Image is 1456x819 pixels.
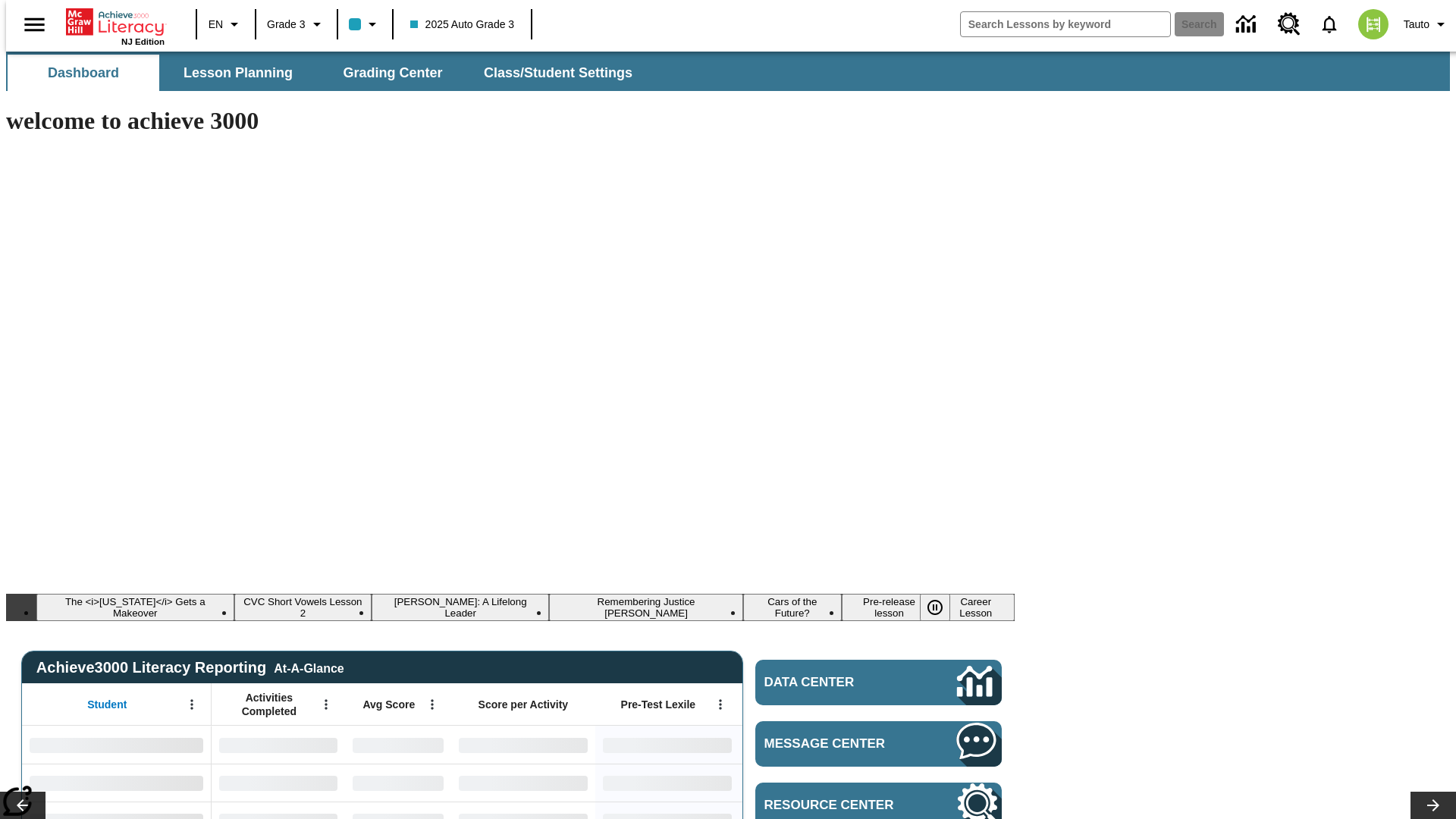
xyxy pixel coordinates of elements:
[343,64,442,82] span: Grading Center
[234,594,372,621] button: Slide 2 CVC Short Vowels Lesson 2
[6,52,1450,91] div: SubNavbar
[1410,792,1456,819] button: Lesson carousel, Next
[1398,11,1456,38] button: Profile/Settings
[267,17,306,33] span: Grade 3
[180,693,203,716] button: Open Menu
[87,698,127,711] span: Student
[345,764,451,802] div: No Data,
[6,107,1015,135] h1: welcome to achieve 3000
[920,594,965,621] div: Pause
[484,64,632,82] span: Class/Student Settings
[764,675,906,690] span: Data Center
[36,659,344,676] span: Achieve3000 Literacy Reporting
[315,693,337,716] button: Open Menu
[12,2,57,47] button: Open side menu
[162,55,314,91] button: Lesson Planning
[121,37,165,46] span: NJ Edition
[36,594,234,621] button: Slide 1 The <i>Missouri</i> Gets a Makeover
[6,55,646,91] div: SubNavbar
[66,7,165,37] a: Home
[842,594,937,621] button: Slide 6 Pre-release lesson
[621,698,696,711] span: Pre-Test Lexile
[472,55,645,91] button: Class/Student Settings
[1269,4,1310,45] a: Resource Center, Will open in new tab
[1227,4,1269,45] a: Data Center
[212,726,345,764] div: No Data,
[202,11,250,38] button: Language: EN, Select a language
[274,659,344,676] div: At-A-Glance
[317,55,469,91] button: Grading Center
[209,17,223,33] span: EN
[421,693,444,716] button: Open Menu
[937,594,1015,621] button: Slide 7 Career Lesson
[212,764,345,802] div: No Data,
[764,736,912,752] span: Message Center
[755,660,1002,705] a: Data Center
[372,594,549,621] button: Slide 3 Dianne Feinstein: A Lifelong Leader
[764,798,912,813] span: Resource Center
[743,594,842,621] button: Slide 5 Cars of the Future?
[8,55,159,91] button: Dashboard
[1349,5,1398,44] button: Select a new avatar
[48,64,119,82] span: Dashboard
[479,698,569,711] span: Score per Activity
[549,594,743,621] button: Slide 4 Remembering Justice O'Connor
[755,721,1002,767] a: Message Center
[1404,17,1429,33] span: Tauto
[709,693,732,716] button: Open Menu
[1310,5,1349,44] a: Notifications
[345,726,451,764] div: No Data,
[261,11,332,38] button: Grade: Grade 3, Select a grade
[219,691,319,718] span: Activities Completed
[1358,9,1389,39] img: avatar image
[410,17,515,33] span: 2025 Auto Grade 3
[184,64,293,82] span: Lesson Planning
[920,594,950,621] button: Pause
[362,698,415,711] span: Avg Score
[961,12,1170,36] input: search field
[343,11,388,38] button: Class color is light blue. Change class color
[66,5,165,46] div: Home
